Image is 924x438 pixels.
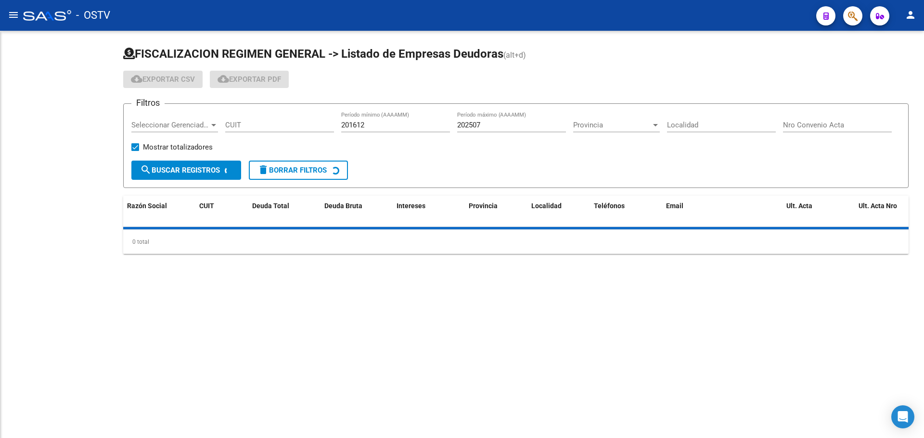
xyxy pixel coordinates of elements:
[321,196,393,227] datatable-header-cell: Deuda Bruta
[140,164,152,175] mat-icon: search
[257,164,269,175] mat-icon: delete
[503,50,526,60] span: (alt+d)
[252,202,289,210] span: Deuda Total
[905,9,916,21] mat-icon: person
[8,9,19,21] mat-icon: menu
[131,121,209,129] span: Seleccionar Gerenciador
[248,196,321,227] datatable-header-cell: Deuda Total
[573,121,651,129] span: Provincia
[131,161,241,180] button: Buscar Registros
[891,405,914,428] div: Open Intercom Messenger
[249,161,348,180] button: Borrar Filtros
[783,196,855,227] datatable-header-cell: Ult. Acta
[218,75,281,84] span: Exportar PDF
[859,202,897,210] span: Ult. Acta Nro
[218,73,229,85] mat-icon: cloud_download
[257,166,327,175] span: Borrar Filtros
[465,196,527,227] datatable-header-cell: Provincia
[786,202,812,210] span: Ult. Acta
[594,202,625,210] span: Teléfonos
[397,202,425,210] span: Intereses
[531,202,562,210] span: Localidad
[140,166,220,175] span: Buscar Registros
[195,196,248,227] datatable-header-cell: CUIT
[143,141,213,153] span: Mostrar totalizadores
[123,230,909,254] div: 0 total
[590,196,662,227] datatable-header-cell: Teléfonos
[393,196,465,227] datatable-header-cell: Intereses
[662,196,783,227] datatable-header-cell: Email
[131,75,195,84] span: Exportar CSV
[469,202,498,210] span: Provincia
[199,202,214,210] span: CUIT
[123,47,503,61] span: FISCALIZACION REGIMEN GENERAL -> Listado de Empresas Deudoras
[123,71,203,88] button: Exportar CSV
[76,5,110,26] span: - OSTV
[127,202,167,210] span: Razón Social
[131,73,142,85] mat-icon: cloud_download
[666,202,683,210] span: Email
[131,96,165,110] h3: Filtros
[324,202,362,210] span: Deuda Bruta
[210,71,289,88] button: Exportar PDF
[527,196,590,227] datatable-header-cell: Localidad
[123,196,195,227] datatable-header-cell: Razón Social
